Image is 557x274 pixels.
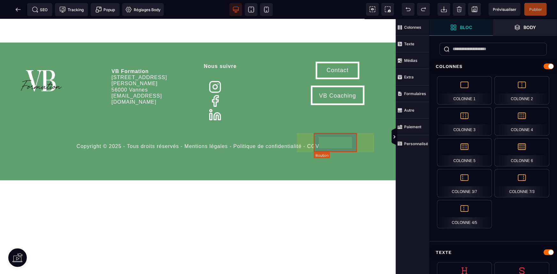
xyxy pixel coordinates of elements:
span: Voir les composants [366,3,379,16]
span: Métadata SEO [27,3,52,16]
span: Popup [95,6,115,13]
strong: Texte [404,41,414,46]
b: VB Formation [111,49,149,55]
div: Colonne 7/3 [494,169,549,197]
span: [EMAIL_ADDRESS][DOMAIN_NAME] [111,74,162,85]
div: Colonne 5 [437,138,492,167]
span: Afficher les vues [429,128,436,147]
span: 56000 Vannes [111,68,148,73]
strong: Médias [404,58,418,63]
div: Colonne 4/5 [437,200,492,228]
span: Formulaires [396,85,429,102]
strong: Body [524,25,536,30]
img: 86a4aa658127570b91344bfc39bbf4eb_Blanc_sur_fond_vert.png [19,42,64,82]
strong: Extra [404,75,414,79]
span: Autre [396,102,429,119]
b: Nous suivre [204,44,237,50]
span: Nettoyage [453,3,466,16]
span: Réglages Body [125,6,161,13]
span: Rétablir [417,3,430,16]
span: Enregistrer [468,3,481,16]
span: Importer [438,3,450,16]
div: Colonnes [429,61,557,72]
span: Médias [396,52,429,69]
span: Ouvrir les blocs [429,19,493,36]
span: Colonnes [396,19,429,36]
span: Code de suivi [55,3,88,16]
span: Voir tablette [245,3,258,16]
span: Personnalisé [396,135,429,152]
div: Colonne 1 [437,76,492,105]
div: Texte [429,247,557,258]
strong: Bloc [460,25,472,30]
span: Texte [396,36,429,52]
span: Ouvrir les calques [493,19,557,36]
strong: Autre [404,108,414,113]
span: Défaire [402,3,415,16]
span: Retour [12,3,25,16]
span: Tracking [59,6,84,13]
span: Voir bureau [230,3,242,16]
strong: Formulaires [404,91,426,96]
span: Prévisualiser [493,7,516,12]
strong: Paiement [404,124,421,129]
div: Colonne 2 [494,76,549,105]
span: Voir mobile [260,3,273,16]
span: SEO [32,6,48,13]
span: [STREET_ADDRESS][PERSON_NAME] [111,56,167,67]
span: Aperçu [489,3,521,16]
div: Colonne 3 [437,107,492,136]
button: Contact [316,42,359,60]
div: Colonne 3/7 [437,169,492,197]
span: Enregistrer le contenu [524,3,547,16]
span: Publier [529,7,542,12]
button: VB Coaching [311,66,365,86]
div: Colonne 6 [494,138,549,167]
div: Colonne 4 [494,107,549,136]
strong: Personnalisé [404,141,428,146]
span: Paiement [396,119,429,135]
span: Extra [396,69,429,85]
span: Copyright © 2025 - Tous droits réservés - Mentions légales - Politique de confidentialité - CGV [77,124,319,130]
span: Favicon [122,3,164,16]
span: Créer une alerte modale [91,3,120,16]
strong: Colonnes [404,25,421,30]
span: Capture d'écran [381,3,394,16]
